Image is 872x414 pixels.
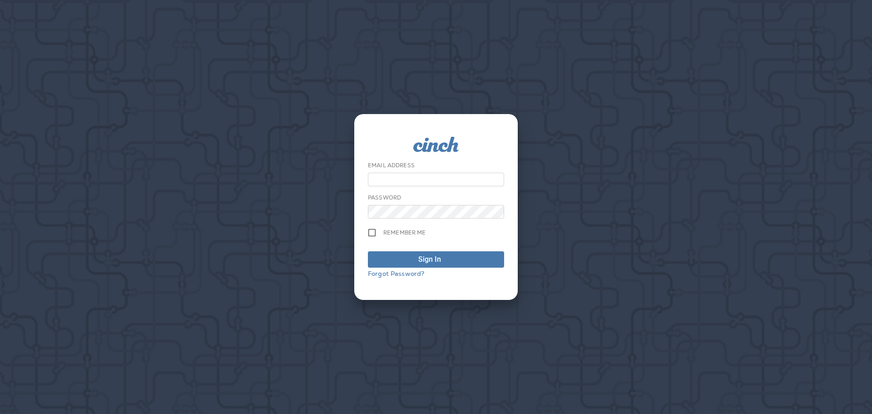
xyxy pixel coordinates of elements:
[368,269,424,278] a: Forgot Password?
[368,194,401,201] label: Password
[368,251,504,268] button: Sign In
[368,162,415,169] label: Email Address
[418,254,441,265] div: Sign In
[383,229,426,236] span: Remember me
